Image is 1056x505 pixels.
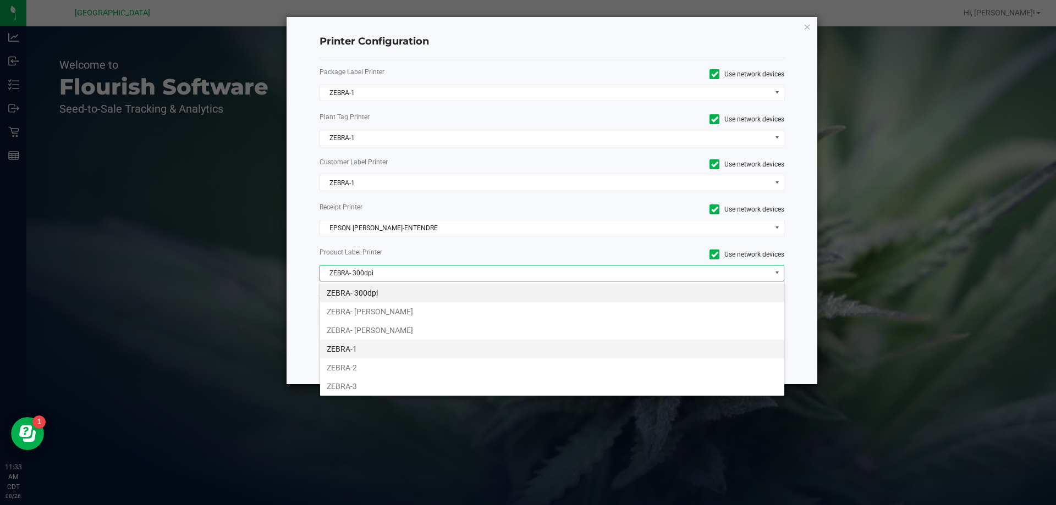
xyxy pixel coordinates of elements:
[560,69,785,79] label: Use network devices
[320,247,544,257] label: Product Label Printer
[320,130,771,146] span: ZEBRA-1
[560,204,785,214] label: Use network devices
[320,202,544,212] label: Receipt Printer
[320,302,784,321] li: ZEBRA- [PERSON_NAME]
[320,175,771,191] span: ZEBRA-1
[560,249,785,259] label: Use network devices
[320,157,544,167] label: Customer Label Printer
[560,114,785,124] label: Use network devices
[320,358,784,377] li: ZEBRA-2
[320,340,784,358] li: ZEBRA-1
[320,321,784,340] li: ZEBRA- [PERSON_NAME]
[320,220,771,236] span: EPSON [PERSON_NAME]-ENTENDRE
[32,415,46,429] iframe: Resource center unread badge
[320,377,784,396] li: ZEBRA-3
[320,67,544,77] label: Package Label Printer
[560,159,785,169] label: Use network devices
[320,85,771,101] span: ZEBRA-1
[320,284,784,302] li: ZEBRA- 300dpi
[320,112,544,122] label: Plant Tag Printer
[320,35,785,49] h4: Printer Configuration
[320,265,771,281] span: ZEBRA- 300dpi
[11,417,44,450] iframe: Resource center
